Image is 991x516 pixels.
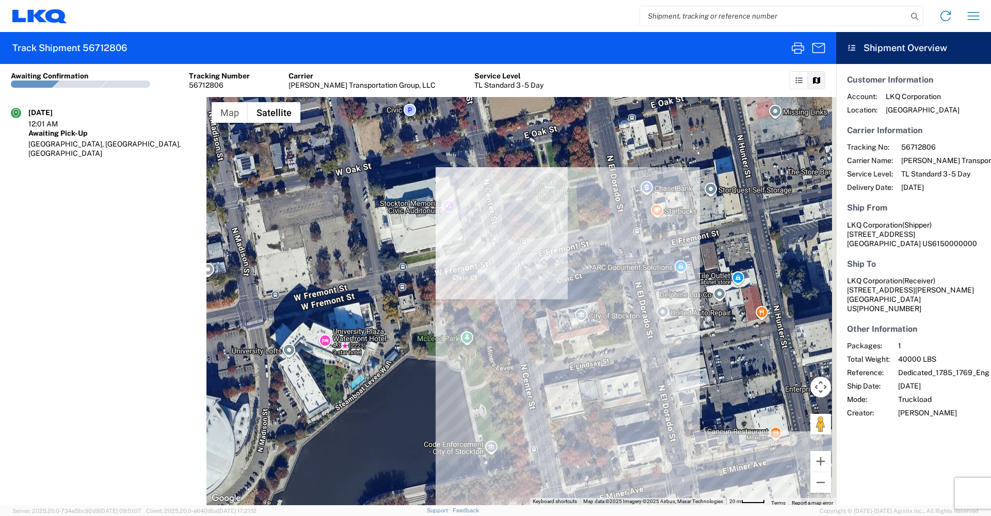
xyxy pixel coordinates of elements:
span: [STREET_ADDRESS] [847,230,915,238]
span: Client: 2025.20.0-e640dba [146,508,257,514]
span: Copyright © [DATE]-[DATE] Agistix Inc., All Rights Reserved [820,506,979,515]
div: Tracking Number [189,71,250,80]
span: 20 m [729,498,741,504]
h5: Customer Information [847,75,980,85]
span: Tracking No: [847,142,893,152]
button: Drag Pegman onto the map to open Street View [810,414,831,434]
button: Map Scale: 20 m per 42 pixels [726,498,768,505]
button: Map camera controls [810,377,831,397]
span: (Receiver) [902,277,935,285]
h5: Carrier Information [847,125,980,135]
address: [GEOGRAPHIC_DATA] US [847,220,980,248]
div: 56712806 [189,80,250,90]
div: Service Level [474,71,544,80]
span: Packages: [847,341,890,350]
span: 6150000000 [932,239,977,248]
a: Support [427,507,453,513]
address: [GEOGRAPHIC_DATA] US [847,276,980,313]
a: Feedback [453,507,479,513]
div: Awaiting Confirmation [11,71,88,80]
span: Mode: [847,395,890,404]
div: 12:01 AM [28,119,80,128]
span: LKQ Corporation [847,221,902,229]
span: LKQ Corporation [886,92,960,101]
span: Creator: [847,408,890,417]
span: Carrier Name: [847,156,893,165]
span: (Shipper) [902,221,932,229]
div: Carrier [289,71,436,80]
h5: Ship From [847,203,980,213]
span: Account: [847,92,877,101]
a: Open this area in Google Maps (opens a new window) [209,492,243,505]
button: Show satellite imagery [248,102,300,123]
span: Server: 2025.20.0-734e5bc92d9 [12,508,141,514]
span: [DATE] 17:21:12 [218,508,257,514]
h5: Other Information [847,324,980,334]
button: Zoom in [810,451,831,472]
h5: Ship To [847,259,980,269]
span: Service Level: [847,169,893,179]
span: LKQ Corporation [STREET_ADDRESS][PERSON_NAME] [847,277,974,294]
button: Keyboard shortcuts [533,498,577,505]
span: Map data ©2025 Imagery ©2025 Airbus, Maxar Technologies [583,498,723,504]
input: Shipment, tracking or reference number [640,6,907,26]
span: Reference: [847,368,890,377]
div: [GEOGRAPHIC_DATA], [GEOGRAPHIC_DATA], [GEOGRAPHIC_DATA] [28,139,196,158]
header: Shipment Overview [836,32,991,64]
div: [PERSON_NAME] Transportation Group, LLC [289,80,436,90]
span: [DATE] 09:51:07 [100,508,141,514]
img: Google [209,492,243,505]
div: Awaiting Pick-Up [28,128,196,138]
a: Report a map error [792,500,833,506]
span: [GEOGRAPHIC_DATA] [886,105,960,115]
button: Show street map [212,102,248,123]
h2: Track Shipment 56712806 [12,42,127,54]
button: Zoom out [810,472,831,493]
span: Location: [847,105,877,115]
span: Total Weight: [847,354,890,364]
span: [PHONE_NUMBER] [857,304,921,313]
a: Terms [771,500,786,506]
div: [DATE] [28,108,80,117]
span: Ship Date: [847,381,890,391]
div: TL Standard 3 - 5 Day [474,80,544,90]
span: Delivery Date: [847,183,893,192]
